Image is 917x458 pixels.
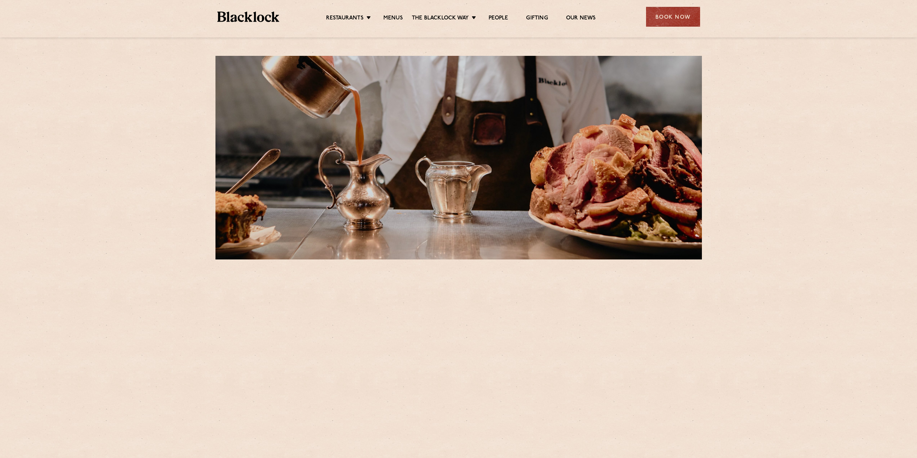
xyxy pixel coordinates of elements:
div: Book Now [646,7,700,27]
a: People [489,15,508,23]
img: BL_Textured_Logo-footer-cropped.svg [217,12,280,22]
a: The Blacklock Way [412,15,469,23]
a: Our News [566,15,596,23]
a: Restaurants [326,15,364,23]
a: Gifting [526,15,548,23]
a: Menus [383,15,403,23]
